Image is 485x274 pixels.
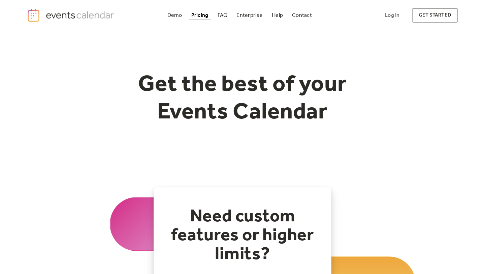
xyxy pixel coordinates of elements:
a: FAQ [215,11,230,20]
div: Demo [167,13,182,17]
a: Demo [165,11,185,20]
h1: Get the best of your Events Calendar [113,71,372,126]
a: Contact [289,11,315,20]
a: Enterprise [234,11,265,20]
div: Enterprise [236,13,262,17]
a: Help [269,11,286,20]
div: Contact [292,13,312,17]
a: Pricing [189,11,211,20]
a: get started [412,8,458,23]
h2: Need custom features or higher limits? [167,207,318,264]
a: Log In [378,8,406,23]
div: Help [272,13,283,17]
div: FAQ [218,13,228,17]
div: Pricing [191,13,208,17]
